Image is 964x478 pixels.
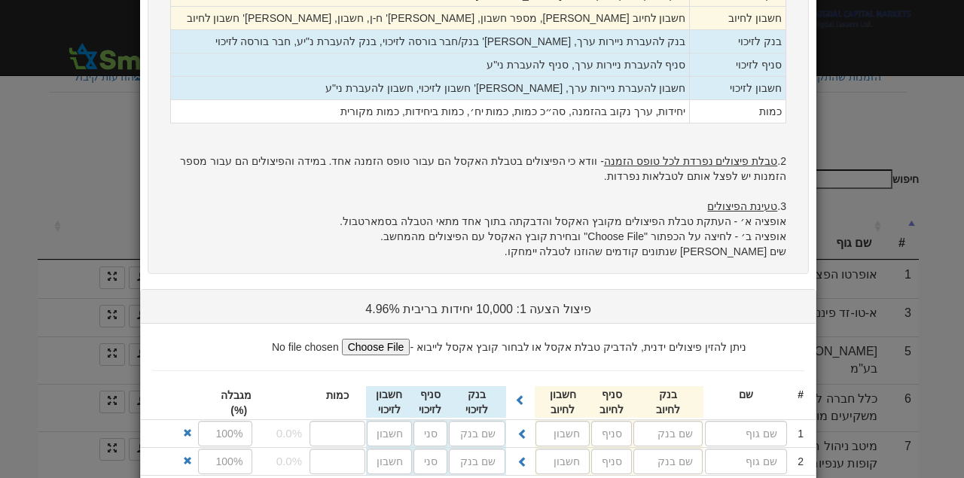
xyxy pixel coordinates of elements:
input: חשבון [367,421,412,446]
div: 2. - וודא כי הפיצולים בטבלת האקסל הם עבור טופס הזמנה אחד. במידה והפיצולים הם עבור מספר הזמנות יש ... [170,154,786,184]
td: בנק להעברת ניירות ערך, [PERSON_NAME]' בנק/חבר בורסה לזיכוי, בנק להעברת נ"יע, חבר בורסה לזיכוי [171,29,690,53]
div: כמות [310,387,365,403]
td: סניף להעברת ניירות ערך, סניף להעברת ני"ע [171,53,690,76]
div: בנק לחיוב [633,386,703,418]
input: סניף [413,421,447,446]
input: שם גוף [705,449,787,474]
input: סניף [591,449,632,474]
div: 1 [788,425,804,442]
div: סניף לזיכוי [413,386,448,418]
td: חשבון לחיוב [690,6,786,29]
input: שם בנק [633,449,702,474]
td: סניף לזיכוי [690,53,786,76]
div: מגבלה (%) [225,387,252,419]
input: חשבון [535,449,590,474]
div: בנק לזיכוי [448,386,507,418]
td: חשבון לחיוב [PERSON_NAME], מספר חשבון, [PERSON_NAME]' ח-ן, חשבון, [PERSON_NAME]' חשבון לחיוב [171,6,690,29]
td: חשבון להעברת ניירות ערך, [PERSON_NAME]' חשבון לזיכוי, חשבון להעברת ני"ע [171,76,690,99]
h3: פיצול הצעה 1: 10,000 יחידות בריבית 4.96% [321,303,636,316]
div: 2 [788,453,804,470]
input: שם בנק [449,421,506,446]
input: שם גוף [705,421,787,446]
span: 0.0% [276,453,302,469]
u: טעינת הפיצולים [707,200,777,212]
input: סניף [591,421,632,446]
input: שם בנק [633,421,702,446]
div: חשבון לחיוב [535,386,591,418]
td: בנק לזיכוי [690,29,786,53]
div: 3. אופציה א׳ - העתקת טבלת הפיצולים מקובץ האקסל והדבקתה בתוך אחד מתאי הטבלה בסמארטבול. אופציה ב׳ -... [170,199,786,259]
td: כמות [690,99,786,123]
input: חשבון [535,421,590,446]
td: חשבון לזיכוי [690,76,786,99]
div: חשבון לזיכוי [366,386,413,418]
div: ניתן להזין פיצולים ידנית, להדביק טבלת אקסל או לבחור קובץ אקסל לייבוא - [141,324,816,355]
div: # [788,386,804,403]
input: סניף [413,449,447,474]
div: שם [704,386,788,403]
input: שם בנק [449,449,506,474]
td: יחידות, ערך נקוב בהזמנה, סה״כ כמות, כמות יח׳, כמות ביחידות, כמות מקורית [171,99,690,123]
span: 0.0% [276,425,302,441]
div: סניף לחיוב [590,386,633,418]
input: 100% [198,449,253,474]
u: טבלת פיצולים נפרדת לכל טופס הזמנה [604,155,777,167]
input: 100% [198,421,253,446]
input: חשבון [367,449,412,474]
